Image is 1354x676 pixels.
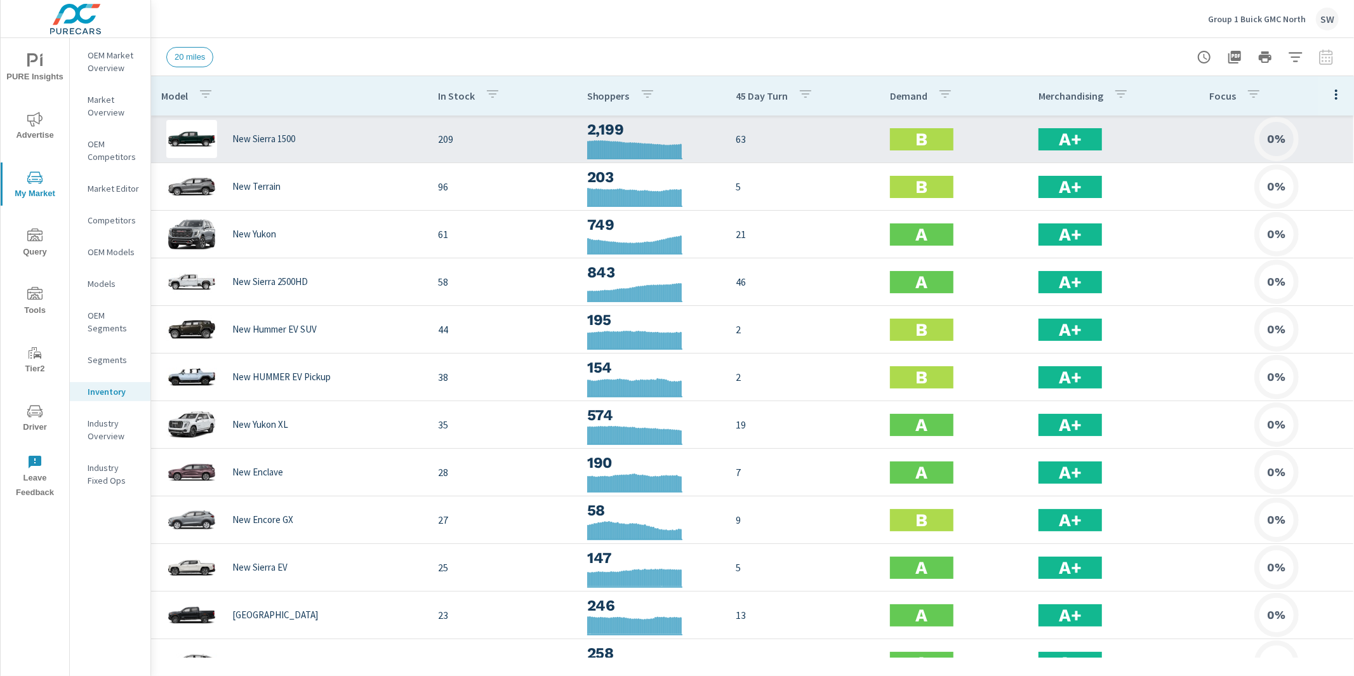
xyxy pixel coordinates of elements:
[88,417,140,442] p: Industry Overview
[1267,228,1285,241] h6: 0%
[1,38,69,505] div: nav menu
[1267,180,1285,193] h6: 0%
[915,223,927,246] h2: A
[438,369,566,385] p: 38
[1059,414,1082,436] h2: A+
[88,138,140,163] p: OEM Competitors
[587,309,715,331] h3: 195
[438,227,566,242] p: 61
[915,557,927,579] h2: A
[1059,604,1082,626] h2: A+
[4,170,65,201] span: My Market
[915,604,927,626] h2: A
[1059,509,1082,531] h2: A+
[166,453,217,491] img: glamour
[1059,652,1082,674] h2: A+
[88,93,140,119] p: Market Overview
[1059,461,1082,484] h2: A+
[166,310,217,348] img: glamour
[1059,176,1082,198] h2: A+
[915,461,927,484] h2: A
[232,657,282,668] p: New Envista
[915,176,927,198] h2: B
[587,119,715,140] h3: 2,199
[890,89,927,102] p: Demand
[1222,44,1247,70] button: "Export Report to PDF"
[232,371,331,383] p: New HUMMER EV Pickup
[1283,44,1308,70] button: Apply Filters
[70,274,150,293] div: Models
[70,458,150,490] div: Industry Fixed Ops
[736,560,870,575] p: 5
[438,89,475,102] p: In Stock
[232,467,283,478] p: New Enclave
[4,112,65,143] span: Advertise
[1059,271,1082,293] h2: A+
[915,509,927,531] h2: B
[438,465,566,480] p: 28
[736,89,788,102] p: 45 Day Turn
[166,596,217,634] img: glamour
[915,319,927,341] h2: B
[587,214,715,235] h3: 749
[232,324,317,335] p: New Hummer EV SUV
[736,607,870,623] p: 13
[1267,133,1285,145] h6: 0%
[736,131,870,147] p: 63
[587,595,715,616] h3: 246
[915,414,927,436] h2: A
[166,263,217,301] img: glamour
[4,287,65,318] span: Tools
[166,215,217,253] img: glamour
[166,358,217,396] img: glamour
[70,46,150,77] div: OEM Market Overview
[1267,514,1285,526] h6: 0%
[438,417,566,432] p: 35
[232,562,288,573] p: New Sierra EV
[4,404,65,435] span: Driver
[1267,466,1285,479] h6: 0%
[1267,656,1285,669] h6: 0%
[88,385,140,398] p: Inventory
[70,242,150,262] div: OEM Models
[438,131,566,147] p: 209
[587,166,715,188] h3: 203
[587,89,630,102] p: Shoppers
[167,52,213,62] span: 20 miles
[232,181,281,192] p: New Terrain
[736,274,870,289] p: 46
[88,214,140,227] p: Competitors
[166,406,217,444] img: glamour
[88,49,140,74] p: OEM Market Overview
[736,322,870,337] p: 2
[915,128,927,150] h2: B
[1209,89,1236,102] p: Focus
[166,120,217,158] img: glamour
[88,461,140,487] p: Industry Fixed Ops
[587,357,715,378] h3: 154
[1267,323,1285,336] h6: 0%
[70,306,150,338] div: OEM Segments
[1208,13,1306,25] p: Group 1 Buick GMC North
[70,350,150,369] div: Segments
[915,271,927,293] h2: A
[70,211,150,230] div: Competitors
[438,274,566,289] p: 58
[1267,275,1285,288] h6: 0%
[232,133,295,145] p: New Sierra 1500
[1059,319,1082,341] h2: A+
[232,276,308,288] p: New Sierra 2500HD
[70,382,150,401] div: Inventory
[4,229,65,260] span: Query
[587,404,715,426] h3: 574
[736,655,870,670] p: 27
[736,512,870,527] p: 9
[1059,557,1082,579] h2: A+
[88,309,140,335] p: OEM Segments
[915,652,927,674] h2: A
[736,369,870,385] p: 2
[438,322,566,337] p: 44
[587,547,715,569] h3: 147
[1059,366,1082,388] h2: A+
[88,246,140,258] p: OEM Models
